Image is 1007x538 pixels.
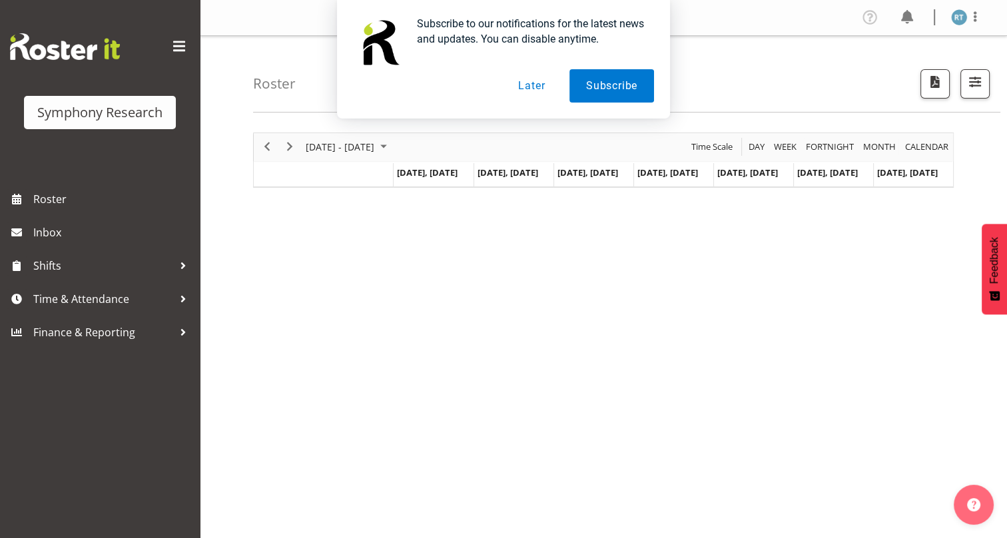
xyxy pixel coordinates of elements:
button: Month [903,138,951,155]
span: Week [773,138,798,155]
button: Feedback - Show survey [982,224,1007,314]
button: Timeline Day [747,138,767,155]
span: Inbox [33,222,193,242]
span: [DATE], [DATE] [877,166,938,178]
span: [DATE] - [DATE] [304,138,376,155]
button: September 2023 [304,138,393,155]
span: Day [747,138,766,155]
span: Fortnight [805,138,855,155]
span: Feedback [988,237,1000,284]
span: Time & Attendance [33,289,173,309]
img: notification icon [353,16,406,69]
button: Timeline Month [861,138,898,155]
button: Next [281,138,299,155]
div: Subscribe to our notifications for the latest news and updates. You can disable anytime. [406,16,654,47]
button: Later [502,69,561,103]
span: Month [862,138,897,155]
span: Finance & Reporting [33,322,173,342]
span: [DATE], [DATE] [557,166,618,178]
button: Fortnight [804,138,856,155]
span: [DATE], [DATE] [478,166,538,178]
div: previous period [256,133,278,161]
span: [DATE], [DATE] [797,166,858,178]
span: Shifts [33,256,173,276]
div: Timeline Week of September 25, 2023 [253,133,954,188]
button: Subscribe [569,69,654,103]
span: Roster [33,189,193,209]
span: [DATE], [DATE] [637,166,698,178]
span: calendar [904,138,950,155]
button: Previous [258,138,276,155]
span: Time Scale [690,138,734,155]
img: help-xxl-2.png [967,498,980,511]
div: Sep 25 - Oct 01, 2023 [301,133,395,161]
button: Timeline Week [772,138,799,155]
span: [DATE], [DATE] [397,166,458,178]
span: [DATE], [DATE] [717,166,778,178]
button: Time Scale [689,138,735,155]
div: next period [278,133,301,161]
